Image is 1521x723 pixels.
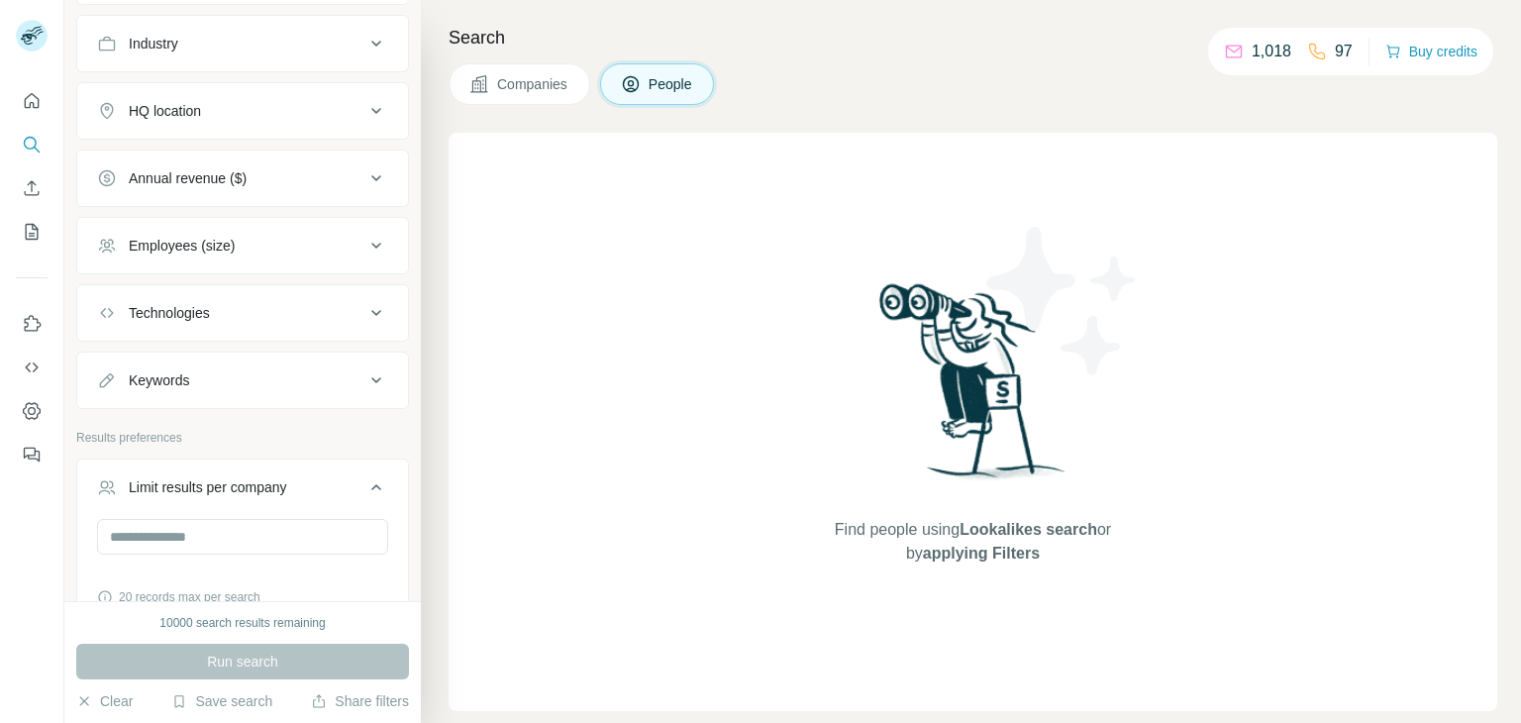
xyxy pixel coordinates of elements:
img: Surfe Illustration - Woman searching with binoculars [870,278,1076,499]
p: 1,018 [1252,40,1291,63]
button: Dashboard [16,393,48,429]
button: Annual revenue ($) [77,155,408,202]
div: Annual revenue ($) [129,168,247,188]
button: Share filters [311,691,409,711]
h4: Search [449,24,1497,52]
div: Employees (size) [129,236,235,256]
button: Employees (size) [77,222,408,269]
div: Keywords [129,370,189,390]
span: 20 records max per search [119,588,260,606]
button: Search [16,127,48,162]
button: Industry [77,20,408,67]
div: Industry [129,34,178,53]
button: Feedback [16,437,48,472]
img: Surfe Illustration - Stars [973,212,1152,390]
span: Lookalikes search [960,521,1097,538]
button: Keywords [77,357,408,404]
button: Clear [76,691,133,711]
div: Limit results per company [129,477,287,497]
button: Save search [171,691,272,711]
button: Limit results per company [77,464,408,519]
span: applying Filters [923,545,1040,562]
button: Quick start [16,83,48,119]
button: Buy credits [1385,38,1477,65]
p: Results preferences [76,429,409,447]
button: HQ location [77,87,408,135]
span: Find people using or by [814,518,1131,566]
button: Enrich CSV [16,170,48,206]
div: HQ location [129,101,201,121]
button: Use Surfe on LinkedIn [16,306,48,342]
div: 10000 search results remaining [159,614,325,632]
div: Technologies [129,303,210,323]
span: People [649,74,694,94]
button: My lists [16,214,48,250]
button: Technologies [77,289,408,337]
span: Companies [497,74,569,94]
button: Use Surfe API [16,350,48,385]
p: 97 [1335,40,1353,63]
